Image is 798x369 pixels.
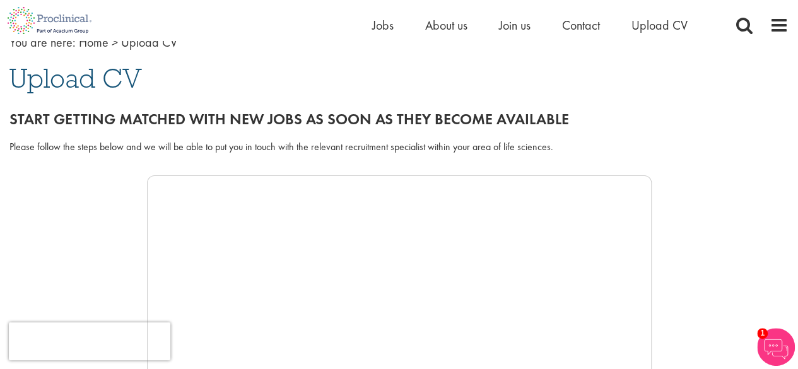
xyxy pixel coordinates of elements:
a: Jobs [372,17,394,33]
a: About us [425,17,467,33]
span: Upload CV [121,34,177,50]
span: > [112,34,118,50]
a: Contact [562,17,600,33]
h2: Start getting matched with new jobs as soon as they become available [9,111,789,127]
a: Join us [499,17,531,33]
span: You are here: [9,34,76,50]
iframe: reCAPTCHA [9,322,170,360]
div: Please follow the steps below and we will be able to put you in touch with the relevant recruitme... [9,140,789,155]
img: Chatbot [757,328,795,366]
a: breadcrumb link [79,34,109,50]
span: Upload CV [9,61,142,95]
a: Upload CV [631,17,688,33]
span: 1 [757,328,768,339]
